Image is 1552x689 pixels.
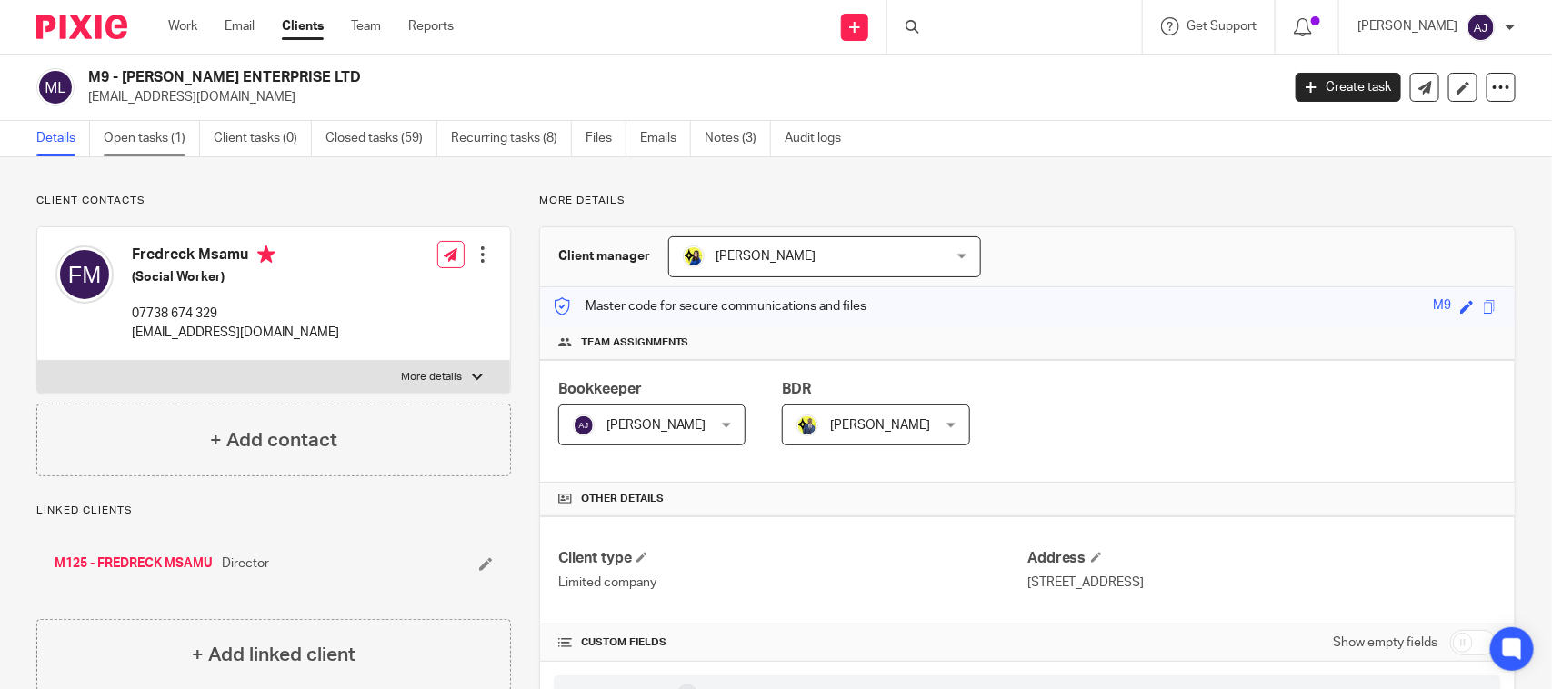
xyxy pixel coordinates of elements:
a: Reports [408,17,454,35]
img: Bobo-Starbridge%201.jpg [683,245,705,267]
a: Team [351,17,381,35]
span: Bookkeeper [558,382,642,396]
img: svg%3E [1467,13,1496,42]
a: Emails [640,121,691,156]
img: svg%3E [573,414,595,436]
span: Team assignments [581,335,689,350]
h5: (Social Worker) [132,268,339,286]
a: Recurring tasks (8) [451,121,572,156]
a: Details [36,121,90,156]
a: Open tasks (1) [104,121,200,156]
a: Audit logs [785,121,855,156]
p: More details [539,194,1516,208]
p: [EMAIL_ADDRESS][DOMAIN_NAME] [132,324,339,342]
a: Clients [282,17,324,35]
h4: + Add contact [210,426,337,454]
span: Other details [581,492,664,506]
p: [PERSON_NAME] [1357,17,1457,35]
p: More details [402,370,463,384]
h2: M9 - [PERSON_NAME] ENTERPRISE LTD [88,68,1032,87]
h4: + Add linked client [192,641,355,669]
p: Limited company [558,574,1027,592]
img: svg%3E [55,245,114,304]
h4: Address [1027,549,1497,568]
h4: CUSTOM FIELDS [558,635,1027,650]
span: Get Support [1187,20,1257,33]
img: svg%3E [36,68,75,106]
a: Notes (3) [705,121,771,156]
a: M125 - FREDRECK MSAMU [55,554,213,573]
h4: Client type [558,549,1027,568]
img: Pixie [36,15,127,39]
span: [PERSON_NAME] [716,250,816,263]
p: Linked clients [36,504,511,518]
img: Dennis-Starbridge.jpg [796,414,818,436]
a: Work [168,17,197,35]
span: [PERSON_NAME] [606,419,706,432]
a: Create task [1296,73,1401,102]
p: [STREET_ADDRESS] [1027,574,1497,592]
a: Client tasks (0) [214,121,312,156]
a: Email [225,17,255,35]
h4: Fredreck Msamu [132,245,339,268]
p: Master code for secure communications and files [554,297,867,315]
span: [PERSON_NAME] [830,419,930,432]
h3: Client manager [558,247,650,265]
a: Files [586,121,626,156]
p: [EMAIL_ADDRESS][DOMAIN_NAME] [88,88,1268,106]
span: BDR [782,382,811,396]
label: Show empty fields [1333,634,1437,652]
p: 07738 674 329 [132,305,339,323]
a: Closed tasks (59) [325,121,437,156]
p: Client contacts [36,194,511,208]
div: M9 [1433,296,1451,317]
span: Director [222,554,269,573]
i: Primary [257,245,275,264]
